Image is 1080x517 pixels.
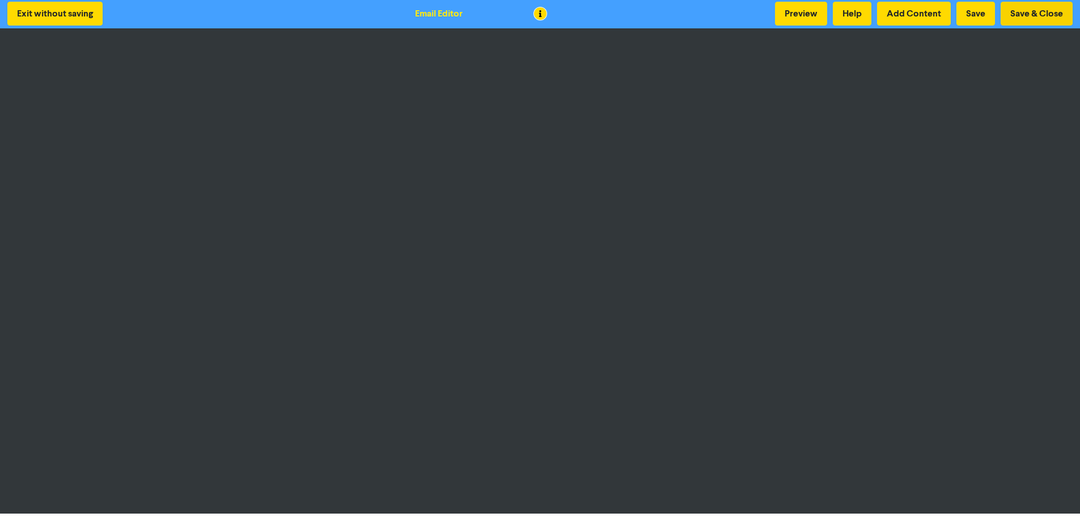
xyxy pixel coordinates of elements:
div: Email Editor [415,7,463,20]
button: Save [956,2,995,26]
button: Save & Close [1001,2,1073,26]
button: Exit without saving [7,2,103,26]
button: Add Content [877,2,951,26]
button: Preview [775,2,827,26]
button: Help [833,2,871,26]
